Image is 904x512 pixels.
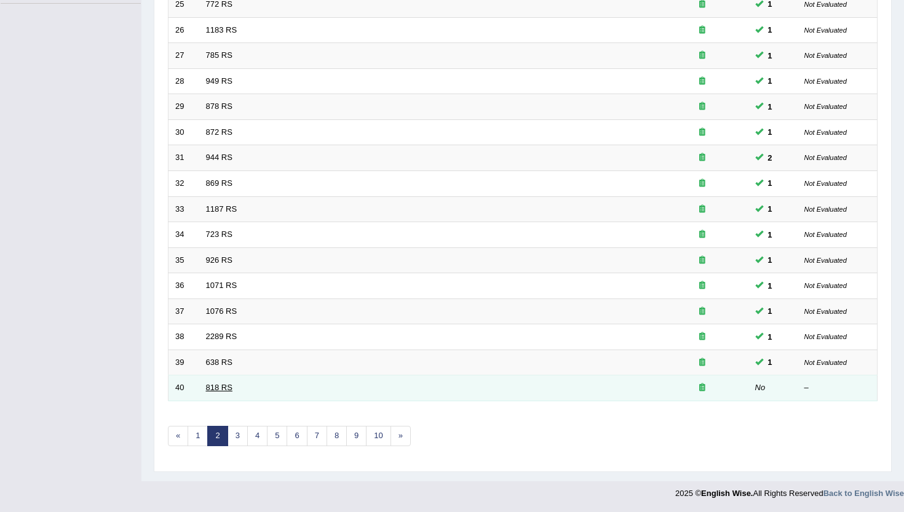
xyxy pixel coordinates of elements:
span: You can still take this question [763,100,777,113]
td: 27 [169,43,199,69]
a: 5 [267,426,287,446]
a: 944 RS [206,153,232,162]
td: 35 [169,247,199,273]
a: 878 RS [206,102,232,111]
a: 872 RS [206,127,232,137]
div: Exam occurring question [663,25,742,36]
a: 949 RS [206,76,232,86]
small: Not Evaluated [804,359,847,366]
a: 1183 RS [206,25,237,34]
small: Not Evaluated [804,103,847,110]
em: No [755,383,766,392]
span: You can still take this question [763,23,777,36]
div: – [804,382,871,394]
small: Not Evaluated [804,154,847,161]
td: 28 [169,68,199,94]
span: You can still take this question [763,202,777,215]
div: Exam occurring question [663,76,742,87]
span: You can still take this question [763,330,777,343]
a: 8 [327,426,347,446]
small: Not Evaluated [804,333,847,340]
a: 3 [228,426,248,446]
a: 2 [207,426,228,446]
span: You can still take this question [763,177,777,190]
a: 2289 RS [206,332,237,341]
a: 723 RS [206,230,232,239]
a: « [168,426,188,446]
span: You can still take this question [763,49,777,62]
td: 30 [169,119,199,145]
td: 33 [169,196,199,222]
div: Exam occurring question [663,152,742,164]
td: 34 [169,222,199,248]
a: 1187 RS [206,204,237,214]
span: You can still take this question [763,305,777,318]
div: Exam occurring question [663,50,742,62]
a: 6 [287,426,307,446]
a: 1071 RS [206,281,237,290]
a: 785 RS [206,50,232,60]
span: You can still take this question [763,74,777,87]
td: 32 [169,170,199,196]
small: Not Evaluated [804,26,847,34]
div: 2025 © All Rights Reserved [675,481,904,499]
div: Exam occurring question [663,357,742,369]
div: Exam occurring question [663,255,742,266]
a: 10 [366,426,391,446]
a: 7 [307,426,327,446]
span: You can still take this question [763,254,777,266]
div: Exam occurring question [663,101,742,113]
a: 869 RS [206,178,232,188]
small: Not Evaluated [804,1,847,8]
div: Exam occurring question [663,306,742,318]
small: Not Evaluated [804,78,847,85]
small: Not Evaluated [804,180,847,187]
td: 37 [169,298,199,324]
small: Not Evaluated [804,206,847,213]
td: 38 [169,324,199,350]
a: Back to English Wise [823,489,904,498]
td: 31 [169,145,199,171]
a: » [391,426,411,446]
a: 4 [247,426,268,446]
span: You can still take this question [763,356,777,369]
div: Exam occurring question [663,382,742,394]
td: 39 [169,350,199,375]
a: 926 RS [206,255,232,265]
small: Not Evaluated [804,308,847,315]
a: 818 RS [206,383,232,392]
div: Exam occurring question [663,280,742,292]
small: Not Evaluated [804,257,847,264]
td: 40 [169,375,199,401]
div: Exam occurring question [663,331,742,343]
td: 26 [169,17,199,43]
span: You can still take this question [763,228,777,241]
a: 9 [346,426,367,446]
small: Not Evaluated [804,52,847,59]
small: Not Evaluated [804,129,847,136]
td: 36 [169,273,199,299]
td: 29 [169,94,199,120]
small: Not Evaluated [804,282,847,289]
span: You can still take this question [763,126,777,138]
div: Exam occurring question [663,178,742,190]
span: You can still take this question [763,151,777,164]
strong: English Wise. [701,489,753,498]
a: 638 RS [206,358,232,367]
a: 1 [188,426,208,446]
div: Exam occurring question [663,229,742,241]
a: 1076 RS [206,306,237,316]
div: Exam occurring question [663,204,742,215]
small: Not Evaluated [804,231,847,238]
div: Exam occurring question [663,127,742,138]
span: You can still take this question [763,279,777,292]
